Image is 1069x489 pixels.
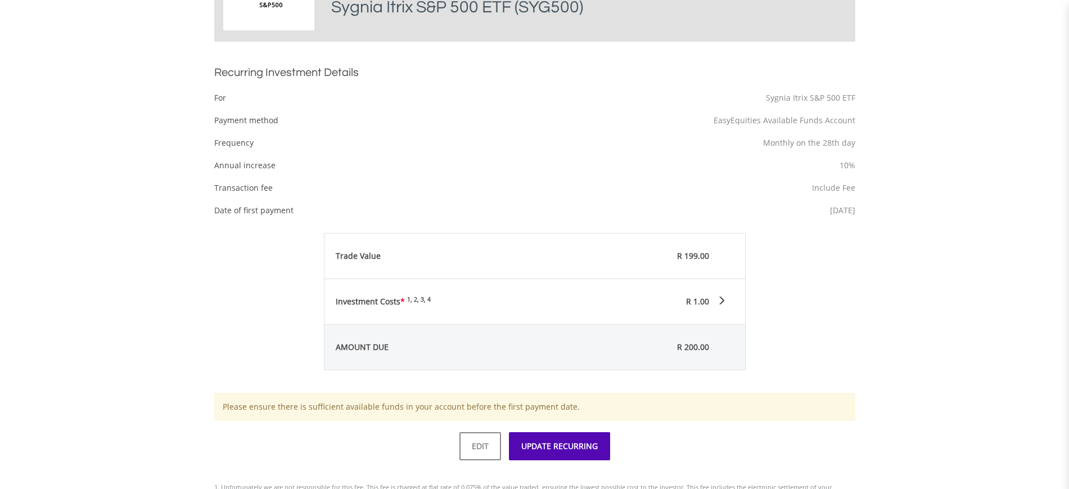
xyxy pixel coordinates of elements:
[444,92,855,104] div: Sygnia Itrix S&P 500 ETF
[509,432,610,460] button: UPDATE RECURRING
[214,393,855,421] div: Please ensure there is sufficient available funds in your account before the first payment date.
[444,115,855,126] div: EasyEquities Available Funds Account
[214,182,273,193] label: Transaction fee
[214,115,278,125] label: Payment method
[407,295,431,303] sup: 1, 2, 3, 4
[677,342,709,352] span: R 200.00
[444,160,855,171] div: 10%
[459,432,501,460] a: Edit
[214,64,855,81] h2: Recurring Investment Details
[336,296,405,307] span: Investment Costs
[214,137,254,148] label: Frequency
[336,250,381,261] span: Trade Value
[336,342,389,352] span: AMOUNT DUE
[214,160,276,171] label: Annual increase
[214,92,226,103] label: For
[686,296,709,307] span: R 1.00
[444,182,855,194] div: Include Fee
[677,250,709,261] span: R 199.00
[444,137,855,149] div: Monthly on the 28th day
[444,205,855,216] div: [DATE]
[214,205,294,216] label: Date of first payment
